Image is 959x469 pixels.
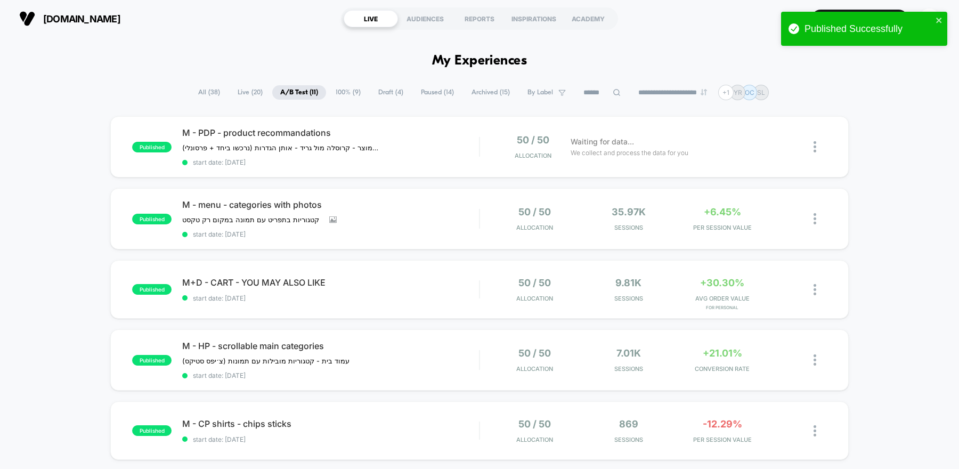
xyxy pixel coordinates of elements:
[734,88,742,96] p: YR
[518,347,551,359] span: 50 / 50
[704,206,741,217] span: +6.45%
[814,284,816,295] img: close
[132,284,172,295] span: published
[616,347,641,359] span: 7.01k
[678,436,767,443] span: PER SESSION VALUE
[518,418,551,430] span: 50 / 50
[398,10,452,27] div: AUDIENCES
[432,53,527,69] h1: My Experiences
[230,85,271,100] span: Live ( 20 )
[678,224,767,231] span: PER SESSION VALUE
[516,436,553,443] span: Allocation
[182,418,479,429] span: M - CP shirts - chips sticks
[182,341,479,351] span: M - HP - scrollable main categories
[703,418,742,430] span: -12.29%
[19,11,35,27] img: Visually logo
[936,16,943,26] button: close
[703,347,742,359] span: +21.01%
[814,141,816,152] img: close
[182,143,380,152] span: ניסוי על תצוגת המלצות בעמוד מוצר - קרוסלה מול גריד - אותן הגדרות (נרכשו ביחד + פרסונלי)
[814,213,816,224] img: close
[272,85,326,100] span: A/B Test ( 11 )
[584,224,673,231] span: Sessions
[584,365,673,373] span: Sessions
[518,277,551,288] span: 50 / 50
[182,371,479,379] span: start date: [DATE]
[43,13,120,25] span: [DOMAIN_NAME]
[584,436,673,443] span: Sessions
[561,10,615,27] div: ACADEMY
[916,8,943,30] button: SL
[612,206,646,217] span: 35.97k
[132,425,172,436] span: published
[745,88,754,96] p: OC
[344,10,398,27] div: LIVE
[584,295,673,302] span: Sessions
[452,10,507,27] div: REPORTS
[804,23,932,35] div: Published Successfully
[16,10,124,27] button: [DOMAIN_NAME]
[182,230,479,238] span: start date: [DATE]
[757,88,765,96] p: SL
[517,134,549,145] span: 50 / 50
[413,85,462,100] span: Paused ( 14 )
[527,88,553,96] span: By Label
[919,9,940,29] div: SL
[518,206,551,217] span: 50 / 50
[507,10,561,27] div: INSPIRATIONS
[464,85,518,100] span: Archived ( 15 )
[132,142,172,152] span: published
[182,277,479,288] span: M+D - CART - YOU MAY ALSO LIKE
[182,158,479,166] span: start date: [DATE]
[328,85,369,100] span: 100% ( 9 )
[678,295,767,302] span: AVG ORDER VALUE
[571,136,634,148] span: Waiting for data...
[814,354,816,366] img: close
[370,85,411,100] span: Draft ( 4 )
[516,224,553,231] span: Allocation
[516,295,553,302] span: Allocation
[182,199,479,210] span: M - menu - categories with photos
[718,85,734,100] div: + 1
[701,89,707,95] img: end
[615,277,641,288] span: 9.81k
[182,357,350,365] span: עמוד בית - קטגוריות מובילות עם תמונות (צ׳יפס סטיקס)
[814,425,816,436] img: close
[516,365,553,373] span: Allocation
[182,127,479,138] span: M - PDP - product recommandations
[700,277,744,288] span: +30.30%
[182,215,321,224] span: קטגוריות בתפריט עם תמונה במקום רק טקסט
[515,152,551,159] span: Allocation
[619,418,638,430] span: 869
[182,294,479,302] span: start date: [DATE]
[132,214,172,224] span: published
[678,365,767,373] span: CONVERSION RATE
[132,355,172,366] span: published
[182,435,479,443] span: start date: [DATE]
[678,305,767,310] span: for personal
[571,148,688,158] span: We collect and process the data for you
[190,85,228,100] span: All ( 38 )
